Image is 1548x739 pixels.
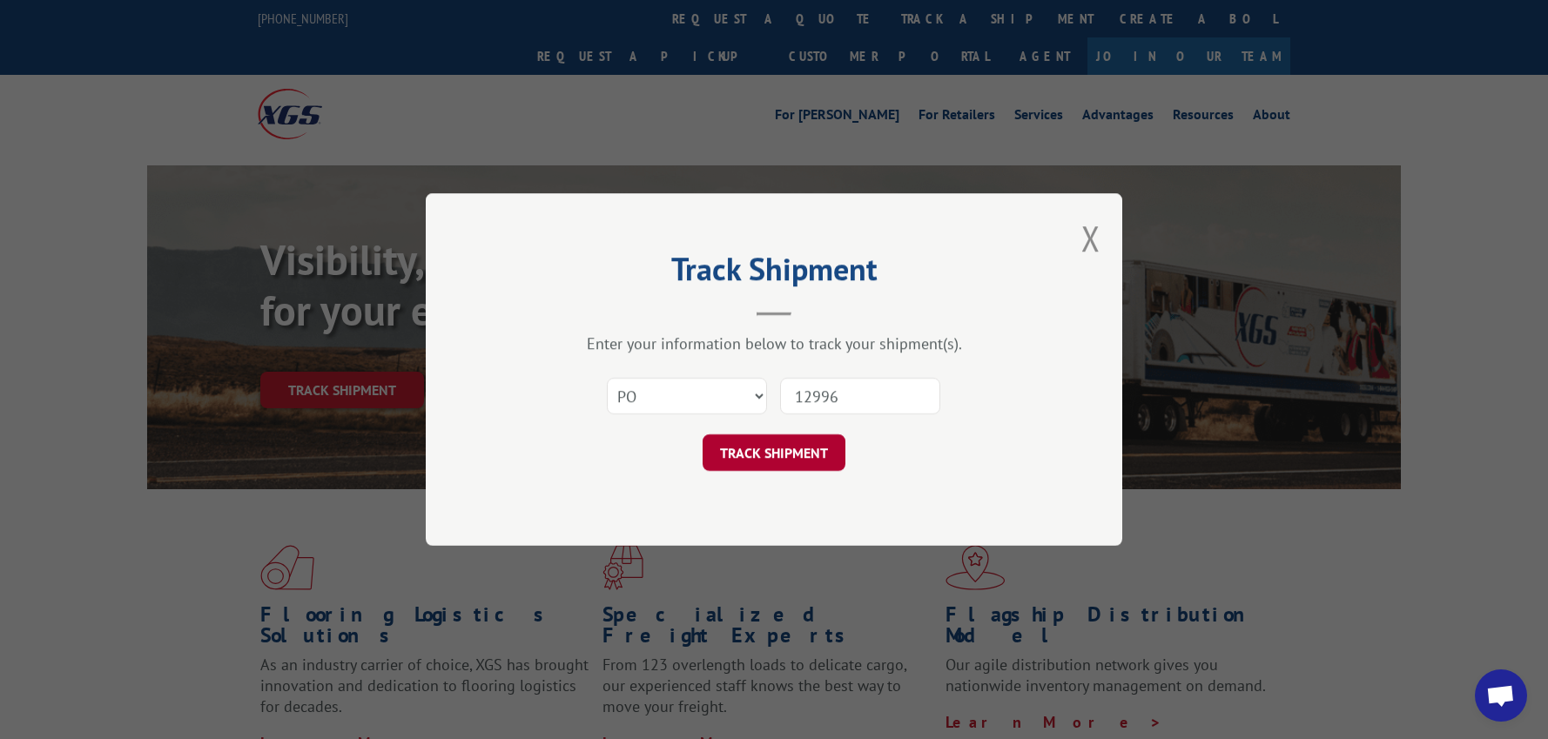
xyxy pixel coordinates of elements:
[513,257,1035,290] h2: Track Shipment
[703,434,845,471] button: TRACK SHIPMENT
[1475,669,1527,722] div: Open chat
[513,333,1035,353] div: Enter your information below to track your shipment(s).
[780,378,940,414] input: Number(s)
[1081,215,1100,261] button: Close modal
